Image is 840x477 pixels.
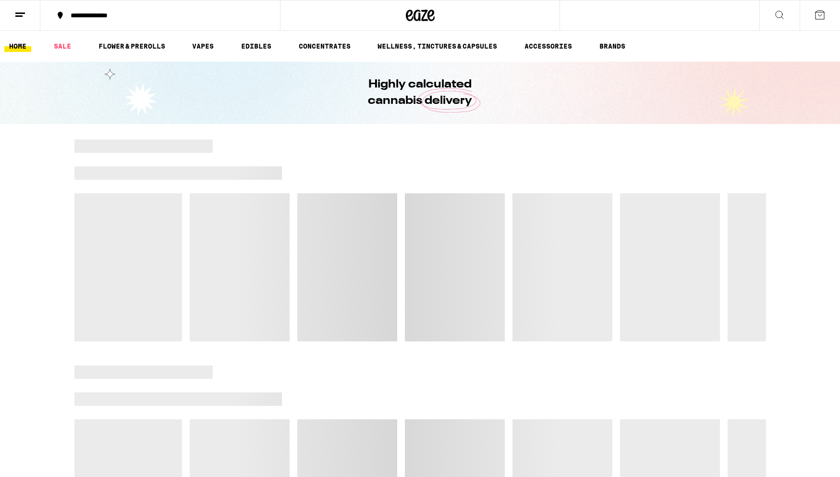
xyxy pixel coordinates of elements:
[341,76,499,109] h1: Highly calculated cannabis delivery
[49,40,76,52] a: SALE
[4,40,31,52] a: HOME
[236,40,276,52] a: EDIBLES
[373,40,502,52] a: WELLNESS, TINCTURES & CAPSULES
[595,40,630,52] a: BRANDS
[294,40,355,52] a: CONCENTRATES
[520,40,577,52] a: ACCESSORIES
[94,40,170,52] a: FLOWER & PREROLLS
[187,40,219,52] a: VAPES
